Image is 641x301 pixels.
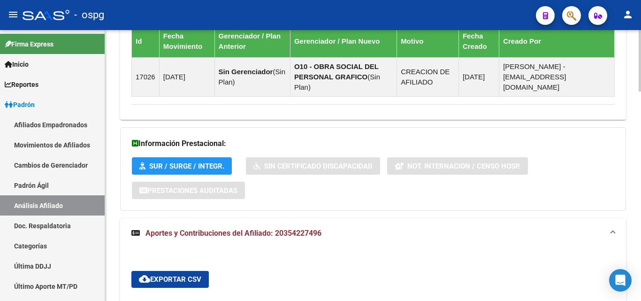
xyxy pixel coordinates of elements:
span: Sin Certificado Discapacidad [264,162,373,170]
th: Gerenciador / Plan Nuevo [290,25,397,57]
div: Open Intercom Messenger [609,269,632,292]
td: CREACION DE AFILIADO [397,57,459,96]
span: Prestaciones Auditadas [147,186,237,195]
strong: Sin Gerenciador [219,68,273,76]
th: Creado Por [499,25,615,57]
button: Prestaciones Auditadas [132,182,245,199]
h3: Información Prestacional: [132,137,614,150]
span: SUR / SURGE / INTEGR. [149,162,224,170]
span: Aportes y Contribuciones del Afiliado: 20354227496 [145,229,321,238]
mat-icon: menu [8,9,19,20]
strong: O10 - OBRA SOCIAL DEL PERSONAL GRAFICO [294,62,379,81]
span: - ospg [74,5,104,25]
td: [DATE] [458,57,499,96]
td: [DATE] [159,57,214,96]
th: Id [132,25,160,57]
span: Exportar CSV [139,275,201,284]
mat-expansion-panel-header: Aportes y Contribuciones del Afiliado: 20354227496 [120,218,626,248]
th: Gerenciador / Plan Anterior [214,25,290,57]
button: Not. Internacion / Censo Hosp. [387,157,528,175]
td: ( ) [214,57,290,96]
span: Reportes [5,79,38,90]
td: [PERSON_NAME] - [EMAIL_ADDRESS][DOMAIN_NAME] [499,57,615,96]
span: Firma Express [5,39,53,49]
button: SUR / SURGE / INTEGR. [132,157,232,175]
td: 17026 [132,57,160,96]
span: Sin Plan [219,68,286,86]
button: Exportar CSV [131,271,209,288]
span: Padrón [5,100,35,110]
span: Not. Internacion / Censo Hosp. [407,162,520,170]
span: Inicio [5,59,29,69]
th: Motivo [397,25,459,57]
mat-icon: person [622,9,633,20]
th: Fecha Movimiento [159,25,214,57]
td: ( ) [290,57,397,96]
th: Fecha Creado [458,25,499,57]
button: Sin Certificado Discapacidad [246,157,380,175]
span: Sin Plan [294,73,380,91]
mat-icon: cloud_download [139,273,150,285]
